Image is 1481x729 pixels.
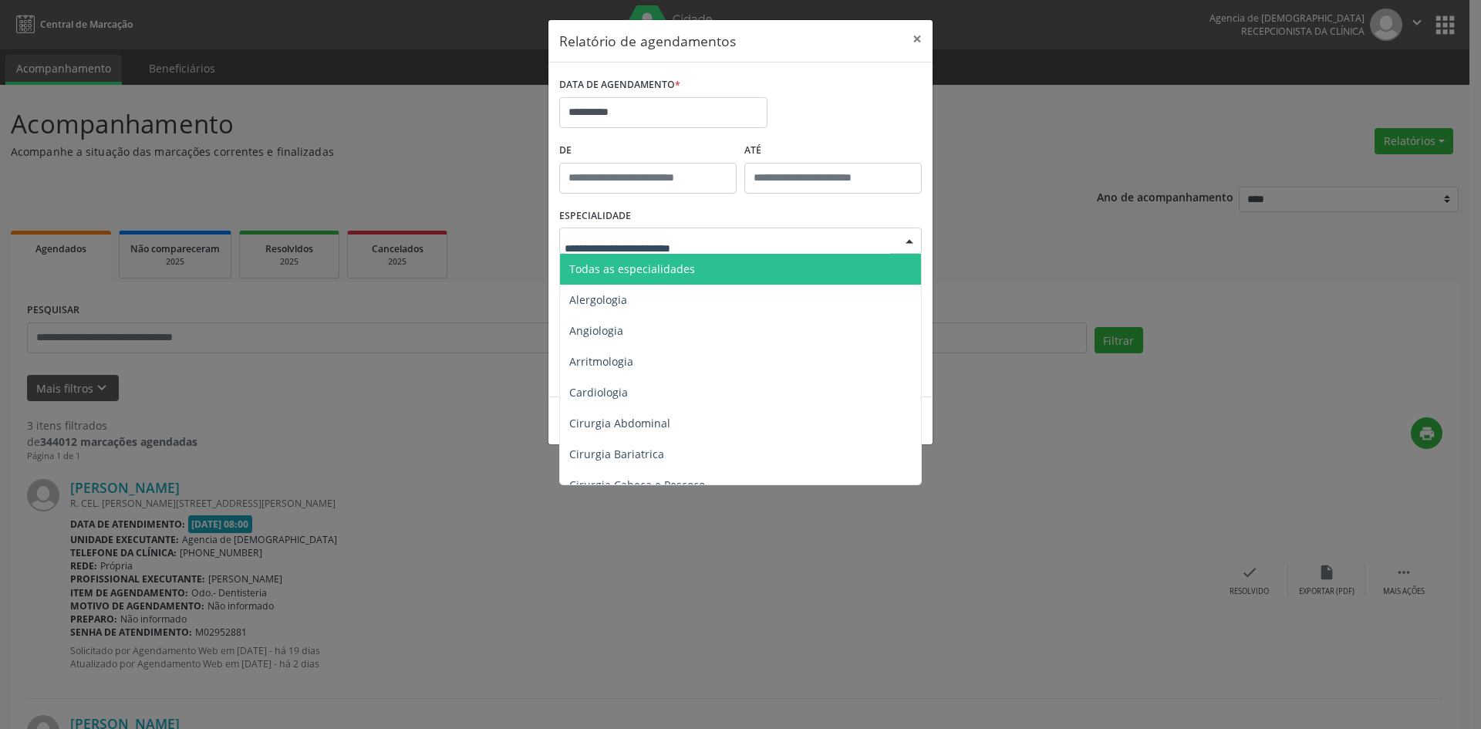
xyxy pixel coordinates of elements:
[559,139,737,163] label: De
[569,323,623,338] span: Angiologia
[744,139,922,163] label: ATÉ
[569,262,695,276] span: Todas as especialidades
[902,20,933,58] button: Close
[569,292,627,307] span: Alergologia
[569,447,664,461] span: Cirurgia Bariatrica
[569,416,670,430] span: Cirurgia Abdominal
[569,385,628,400] span: Cardiologia
[569,478,705,492] span: Cirurgia Cabeça e Pescoço
[559,31,736,51] h5: Relatório de agendamentos
[569,354,633,369] span: Arritmologia
[559,204,631,228] label: ESPECIALIDADE
[559,73,680,97] label: DATA DE AGENDAMENTO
